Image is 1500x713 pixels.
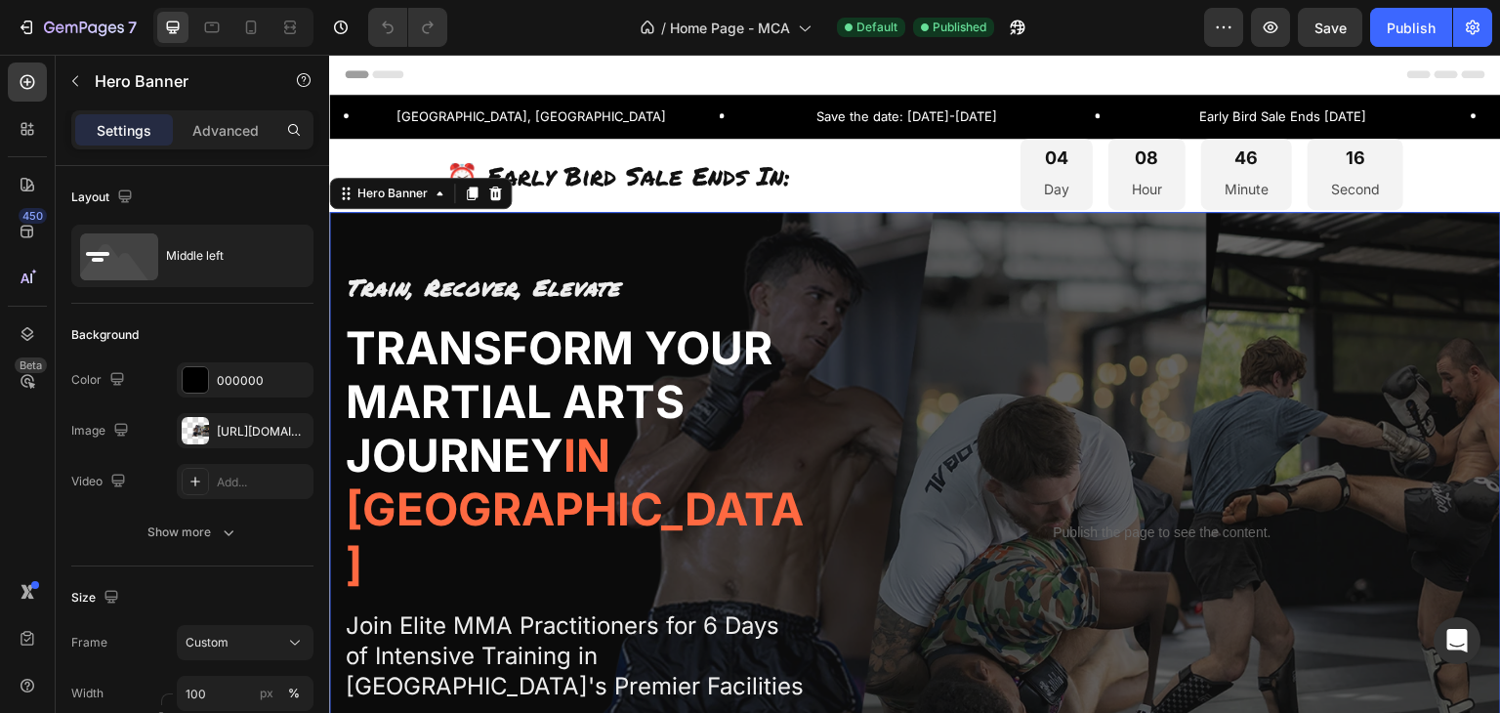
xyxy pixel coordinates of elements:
div: Beta [15,357,47,373]
div: [URL][DOMAIN_NAME] [217,423,309,440]
label: Width [71,685,104,702]
span: Home Page - MCA [670,18,790,38]
input: px% [177,676,313,711]
button: Publish [1370,8,1452,47]
div: Color [71,367,129,394]
span: Save [1314,20,1347,36]
p: Settings [97,120,151,141]
p: Hero Banner [95,69,261,93]
div: Hero Banner [24,130,103,147]
div: 16 [1002,92,1051,114]
div: Image [71,418,133,444]
div: Background [71,326,139,344]
button: Show more [71,515,313,550]
div: Show more [147,523,238,542]
div: Publish [1387,18,1436,38]
p: Publish the page to see the content. [509,468,1157,488]
p: Minute [896,122,939,147]
div: Undo/Redo [368,8,447,47]
button: % [255,682,278,705]
button: px [282,682,306,705]
iframe: Design area [329,55,1500,713]
label: Frame [71,634,107,651]
span: Default [856,19,897,36]
button: 7 [8,8,146,47]
button: Save [1298,8,1362,47]
div: px [260,685,273,702]
div: 08 [803,92,833,114]
div: Layout [71,185,137,211]
p: Hour [803,122,833,147]
span: in [GEOGRAPHIC_DATA] [17,373,475,535]
div: 450 [19,208,47,224]
p: Advanced [192,120,259,141]
strong: Train, Recover, Elevate [17,216,291,248]
span: Published [933,19,986,36]
div: Add... [217,474,309,491]
h2: Transform Your Martial Arts Journey [15,265,478,538]
p: Day [715,122,740,147]
div: Open Intercom Messenger [1434,617,1480,664]
span: Custom [186,634,229,651]
div: 000000 [217,372,309,390]
button: Custom [177,625,313,660]
div: % [288,685,300,702]
p: 7 [128,16,137,39]
p: Second [1002,122,1051,147]
p: Join Elite MMA Practitioners for 6 Days of Intensive Training in [GEOGRAPHIC_DATA]'s Premier Faci... [17,556,476,648]
div: 04 [715,92,740,114]
div: 46 [896,92,939,114]
div: Size [71,585,123,611]
div: Middle left [166,233,285,278]
div: Video [71,469,130,495]
span: / [661,18,666,38]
